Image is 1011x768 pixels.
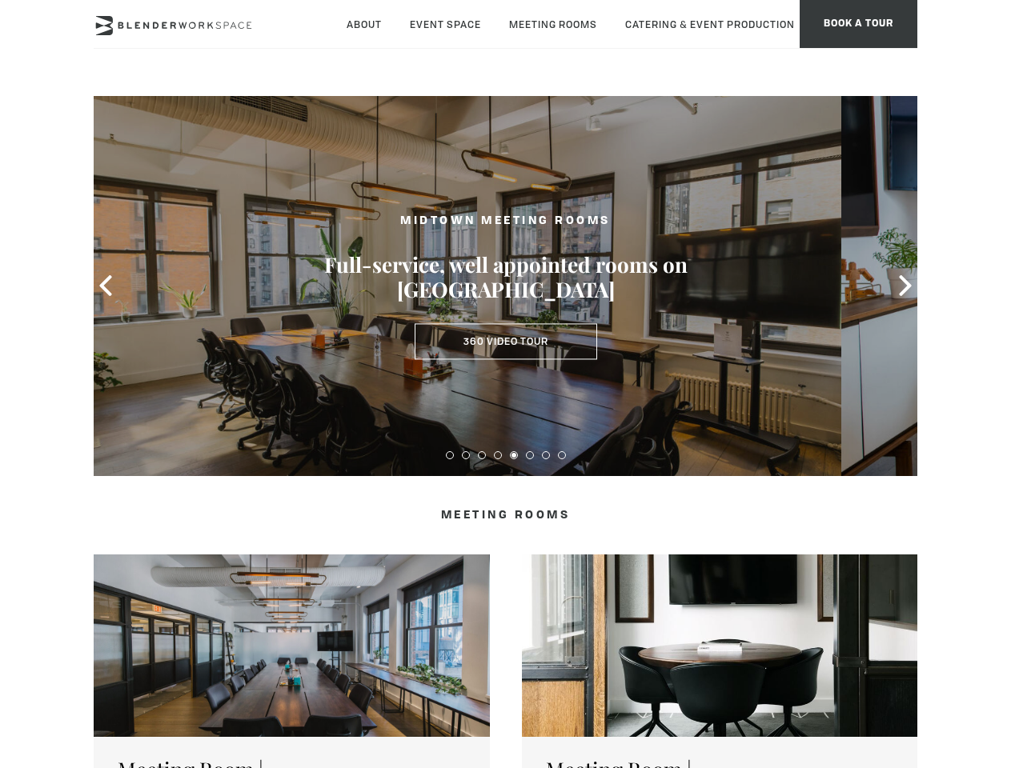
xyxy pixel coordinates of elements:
h4: Meeting Rooms [174,508,837,522]
a: 360 Video Tour [415,323,597,360]
h2: MIDTOWN MEETING ROOMS [322,212,690,232]
h3: Full-service, well appointed rooms on [GEOGRAPHIC_DATA] [322,253,690,302]
iframe: Chat Widget [723,563,1011,768]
